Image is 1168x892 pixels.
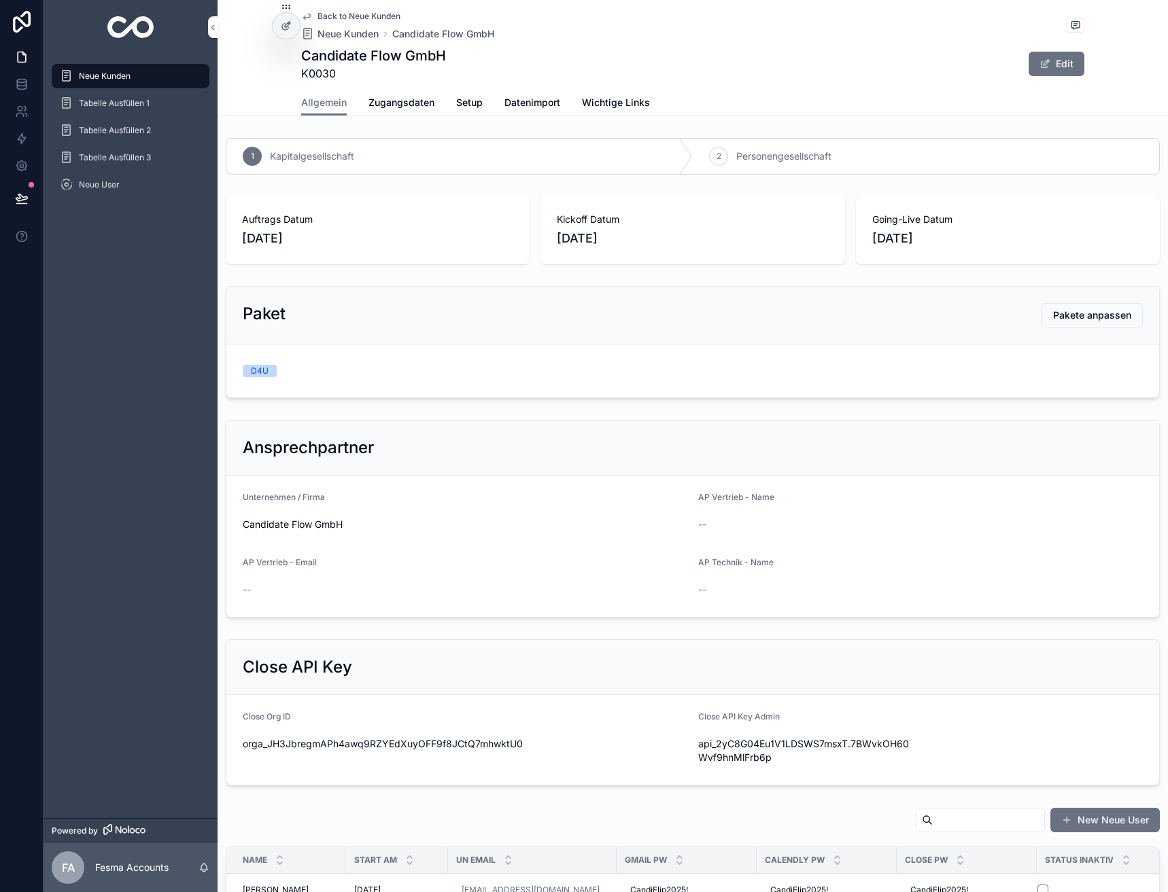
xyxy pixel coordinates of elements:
[872,213,1144,226] span: Going-Live Datum
[243,737,687,751] span: orga_JH3JbregmAPh4awq9RZYEdXuyOFF9f8JCtQ7mhwktU0
[270,149,354,163] span: Kapitalgesellschaft
[44,818,218,843] a: Powered by
[242,229,513,248] span: [DATE]
[698,518,706,531] span: --
[698,492,774,502] span: AP Vertrieb - Name
[251,151,254,162] span: 1
[354,855,397,866] span: Start am
[243,855,267,866] span: Name
[243,492,325,502] span: Unternehmen / Firma
[301,11,400,22] a: Back to Neue Kunden
[698,737,915,764] span: api_2yC8G04Eu1V1LDSWS7msxT.7BWvkOH60Wvf9hnMlFrb6p
[62,859,75,876] span: FA
[557,229,828,248] span: [DATE]
[79,125,151,136] span: Tabelle Ausfüllen 2
[301,46,446,65] h1: Candidate Flow GmbH
[504,90,560,118] a: Datenimport
[456,96,483,109] span: Setup
[698,711,780,721] span: Close API Key Admin
[243,711,291,721] span: Close Org ID
[52,91,209,115] a: Tabelle Ausfüllen 1
[301,90,347,116] a: Allgemein
[52,173,209,197] a: Neue User
[52,64,209,88] a: Neue Kunden
[52,825,98,836] span: Powered by
[698,557,774,567] span: AP Technik - Name
[582,96,650,109] span: Wichtige Links
[243,557,317,567] span: AP Vertrieb - Email
[95,861,169,874] p: Fesma Accounts
[243,518,687,531] span: Candidate Flow GmbH
[243,303,286,325] h2: Paket
[251,365,269,377] div: D4U
[717,151,721,162] span: 2
[1029,52,1084,76] button: Edit
[557,213,828,226] span: Kickoff Datum
[243,583,251,596] span: --
[243,437,374,459] h2: Ansprechpartner
[107,16,154,38] img: App logo
[301,96,347,109] span: Allgemein
[1053,308,1131,322] span: Pakete anpassen
[79,179,120,190] span: Neue User
[52,145,209,170] a: Tabelle Ausfüllen 3
[79,71,131,82] span: Neue Kunden
[243,656,352,678] h2: Close API Key
[79,152,151,163] span: Tabelle Ausfüllen 3
[765,855,825,866] span: Calendly Pw
[736,149,831,163] span: Personengesellschaft
[905,855,948,866] span: Close Pw
[317,27,379,41] span: Neue Kunden
[368,96,434,109] span: Zugangsdaten
[1050,808,1160,832] button: New Neue User
[1042,303,1143,327] button: Pakete anpassen
[392,27,494,41] a: Candidate Flow GmbH
[79,98,150,109] span: Tabelle Ausfüllen 1
[242,213,513,226] span: Auftrags Datum
[504,96,560,109] span: Datenimport
[52,118,209,143] a: Tabelle Ausfüllen 2
[1045,855,1114,866] span: Status Inaktiv
[44,54,218,215] div: scrollable content
[368,90,434,118] a: Zugangsdaten
[301,65,446,82] span: K0030
[698,583,706,596] span: --
[317,11,400,22] span: Back to Neue Kunden
[456,855,496,866] span: UN Email
[456,90,483,118] a: Setup
[301,27,379,41] a: Neue Kunden
[625,855,667,866] span: Gmail Pw
[582,90,650,118] a: Wichtige Links
[872,229,1144,248] span: [DATE]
